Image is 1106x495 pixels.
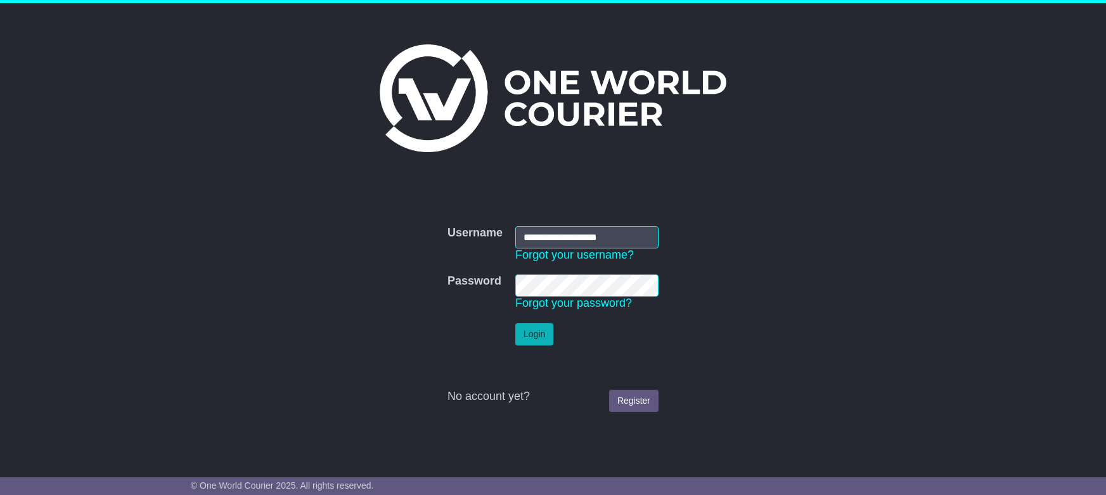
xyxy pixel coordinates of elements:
[609,390,659,412] a: Register
[447,390,659,404] div: No account yet?
[515,297,632,309] a: Forgot your password?
[515,323,553,345] button: Login
[447,274,501,288] label: Password
[380,44,726,152] img: One World
[447,226,503,240] label: Username
[515,248,634,261] a: Forgot your username?
[191,480,374,491] span: © One World Courier 2025. All rights reserved.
